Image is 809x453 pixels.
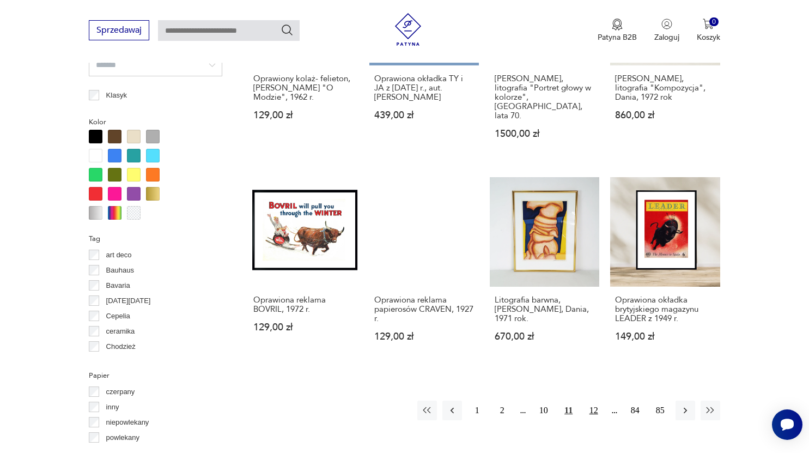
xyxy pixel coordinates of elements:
p: inny [106,401,119,413]
p: Papier [89,370,222,382]
p: 129,00 zł [253,323,353,332]
p: 439,00 zł [374,111,474,120]
h3: Oprawiony kolaż- felieton, [PERSON_NAME] "O Modzie", 1962 r. [253,74,353,102]
p: Ćmielów [106,356,133,368]
h3: Litografia barwna, [PERSON_NAME], Dania, 1971 rok. [495,295,594,323]
img: Ikona medalu [612,19,623,31]
button: 1 [467,401,487,420]
p: Patyna B2B [598,32,637,43]
iframe: Smartsupp widget button [772,409,802,440]
h3: Oprawiona okładka TY i JA z [DATE] r., aut. [PERSON_NAME] [374,74,474,102]
p: 129,00 zł [253,111,353,120]
p: Chodzież [106,341,136,353]
p: Koszyk [697,32,720,43]
a: Sprzedawaj [89,27,149,35]
a: Ikona medaluPatyna B2B [598,19,637,43]
img: Ikonka użytkownika [661,19,672,29]
button: 0Koszyk [697,19,720,43]
a: Litografia barwna, Allan Schmidt, Dania, 1971 rok.Litografia barwna, [PERSON_NAME], Dania, 1971 r... [490,177,599,363]
p: [DATE][DATE] [106,295,151,307]
button: Szukaj [281,23,294,37]
p: Zaloguj [654,32,679,43]
h3: Oprawiona okładka brytyjskiego magazynu LEADER z 1949 r. [615,295,715,323]
p: 1500,00 zł [495,129,594,138]
a: Oprawiona reklama papierosów CRAVEN, 1927 r.Oprawiona reklama papierosów CRAVEN, 1927 r.129,00 zł [369,177,479,363]
h3: Oprawiona reklama papierosów CRAVEN, 1927 r. [374,295,474,323]
p: powlekany [106,432,139,444]
button: Sprzedawaj [89,20,149,40]
button: Zaloguj [654,19,679,43]
button: Patyna B2B [598,19,637,43]
h3: [PERSON_NAME], litografia "Portret głowy w kolorze", [GEOGRAPHIC_DATA], lata 70. [495,74,594,120]
p: Klasyk [106,89,127,101]
p: 670,00 zł [495,332,594,341]
button: 85 [650,401,670,420]
h3: Oprawiona reklama BOVRIL, 1972 r. [253,295,353,314]
img: Ikona koszyka [703,19,714,29]
p: Bauhaus [106,264,134,276]
p: ceramika [106,325,135,337]
button: 12 [584,401,604,420]
img: Patyna - sklep z meblami i dekoracjami vintage [392,13,424,46]
h3: [PERSON_NAME], litografia "Kompozycja", Dania, 1972 rok [615,74,715,102]
button: 84 [625,401,645,420]
a: Oprawiona reklama BOVRIL, 1972 r.Oprawiona reklama BOVRIL, 1972 r.129,00 zł [248,177,358,363]
button: 10 [534,401,553,420]
p: art deco [106,249,132,261]
p: 129,00 zł [374,332,474,341]
a: Oprawiona okładka brytyjskiego magazynu LEADER z 1949 r.Oprawiona okładka brytyjskiego magazynu L... [610,177,720,363]
p: 860,00 zł [615,111,715,120]
div: 0 [709,17,719,27]
button: 11 [559,401,579,420]
p: Cepelia [106,310,130,322]
p: 149,00 zł [615,332,715,341]
p: Tag [89,233,222,245]
p: czerpany [106,386,135,398]
button: 2 [492,401,512,420]
p: niepowlekany [106,416,149,428]
p: Bavaria [106,280,130,292]
p: Kolor [89,116,222,128]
